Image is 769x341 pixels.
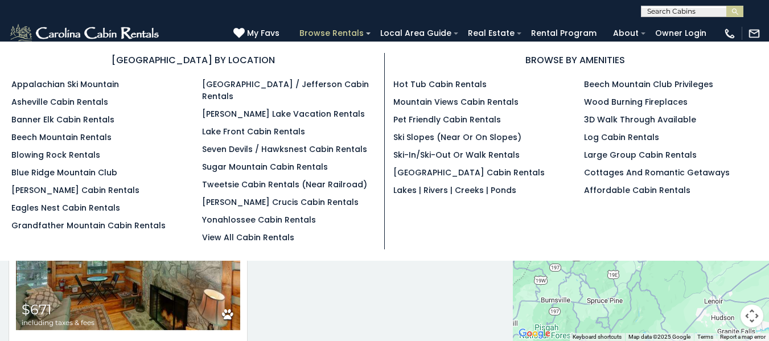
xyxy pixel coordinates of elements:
[393,114,501,125] a: Pet Friendly Cabin Rentals
[202,179,367,190] a: Tweetsie Cabin Rentals (Near Railroad)
[11,220,166,231] a: Grandfather Mountain Cabin Rentals
[11,167,117,178] a: Blue Ridge Mountain Club
[584,149,697,161] a: Large Group Cabin Rentals
[393,132,521,143] a: Ski Slopes (Near or On Slopes)
[748,27,760,40] img: mail-regular-white.png
[393,96,519,108] a: Mountain Views Cabin Rentals
[202,196,359,208] a: [PERSON_NAME] Crucis Cabin Rentals
[247,27,279,39] span: My Favs
[584,184,690,196] a: Affordable Cabin Rentals
[202,214,316,225] a: Yonahlossee Cabin Rentals
[584,96,688,108] a: Wood Burning Fireplaces
[22,301,52,318] span: $671
[723,27,736,40] img: phone-regular-white.png
[22,319,94,326] span: including taxes & fees
[393,149,520,161] a: Ski-in/Ski-Out or Walk Rentals
[584,167,730,178] a: Cottages and Romantic Getaways
[516,326,553,341] a: Open this area in Google Maps (opens a new window)
[393,167,545,178] a: [GEOGRAPHIC_DATA] Cabin Rentals
[393,53,758,67] h3: BROWSE BY AMENITIES
[202,79,369,102] a: [GEOGRAPHIC_DATA] / Jefferson Cabin Rentals
[393,79,487,90] a: Hot Tub Cabin Rentals
[11,132,112,143] a: Beech Mountain Rentals
[11,96,108,108] a: Asheville Cabin Rentals
[649,24,712,42] a: Owner Login
[393,184,516,196] a: Lakes | Rivers | Creeks | Ponds
[11,114,114,125] a: Banner Elk Cabin Rentals
[607,24,644,42] a: About
[573,333,622,341] button: Keyboard shortcuts
[11,53,376,67] h3: [GEOGRAPHIC_DATA] BY LOCATION
[9,22,162,45] img: White-1-2.png
[11,202,120,213] a: Eagles Nest Cabin Rentals
[11,149,100,161] a: Blowing Rock Rentals
[294,24,369,42] a: Browse Rentals
[202,108,365,120] a: [PERSON_NAME] Lake Vacation Rentals
[628,334,690,340] span: Map data ©2025 Google
[202,126,305,137] a: Lake Front Cabin Rentals
[525,24,602,42] a: Rental Program
[516,326,553,341] img: Google
[584,132,659,143] a: Log Cabin Rentals
[202,232,294,243] a: View All Cabin Rentals
[720,334,766,340] a: Report a map error
[11,184,139,196] a: [PERSON_NAME] Cabin Rentals
[202,143,367,155] a: Seven Devils / Hawksnest Cabin Rentals
[375,24,457,42] a: Local Area Guide
[741,305,763,327] button: Map camera controls
[462,24,520,42] a: Real Estate
[584,79,713,90] a: Beech Mountain Club Privileges
[584,114,696,125] a: 3D Walk Through Available
[233,27,282,40] a: My Favs
[202,161,328,172] a: Sugar Mountain Cabin Rentals
[11,79,119,90] a: Appalachian Ski Mountain
[697,334,713,340] a: Terms (opens in new tab)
